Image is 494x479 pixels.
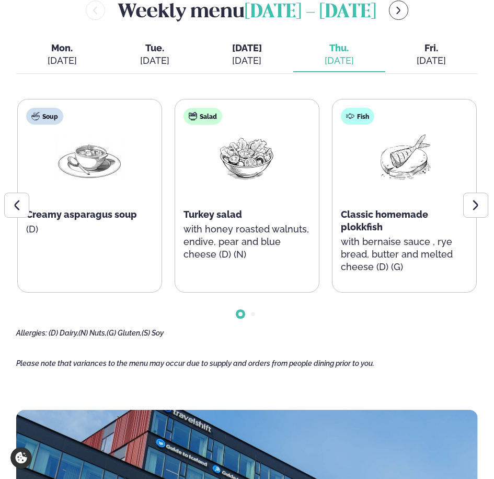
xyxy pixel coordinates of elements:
span: Mon. [25,42,100,54]
span: Creamy asparagus soup [26,209,137,220]
span: (G) Gluten, [107,329,142,337]
img: Soup.png [56,133,123,182]
div: Salad [183,108,222,125]
p: with bernaise sauce , rye bread, butter and melted cheese (D) (G) [341,236,468,273]
div: [DATE] [209,54,285,67]
img: salad.svg [189,112,197,120]
span: Please note that variances to the menu may occur due to supply and orders from people dining prio... [16,359,374,367]
button: Fri. [DATE] [385,38,478,72]
div: [DATE] [302,54,377,67]
div: Soup [26,108,63,125]
div: [DATE] [394,54,469,67]
span: [DATE] - [DATE] [245,3,376,21]
span: Classic homemade plokkfish [341,209,428,232]
button: Tue. [DATE] [108,38,201,72]
span: [DATE] [209,42,285,54]
span: Allergies: [16,329,47,337]
img: fish.svg [346,112,354,120]
img: Fish.png [371,133,438,182]
button: menu-btn-right [389,1,408,20]
button: Thu. [DATE] [293,38,386,72]
span: Thu. [302,42,377,54]
span: Go to slide 2 [251,312,255,316]
button: [DATE] [DATE] [201,38,293,72]
div: [DATE] [117,54,192,67]
button: Mon. [DATE] [16,38,109,72]
a: Cookie settings [10,447,32,469]
span: Tue. [117,42,192,54]
span: Turkey salad [183,209,242,220]
p: (D) [26,223,153,236]
div: [DATE] [25,54,100,67]
div: Fish [341,108,374,125]
span: Fri. [394,42,469,54]
span: (N) Nuts, [78,329,107,337]
button: menu-btn-left [86,1,105,20]
img: soup.svg [31,112,40,120]
span: Go to slide 1 [238,312,243,316]
p: with honey roasted walnuts, endive, pear and blue cheese (D) (N) [183,223,311,261]
img: Salad.png [213,133,280,182]
span: (S) Soy [142,329,164,337]
span: (D) Dairy, [49,329,78,337]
